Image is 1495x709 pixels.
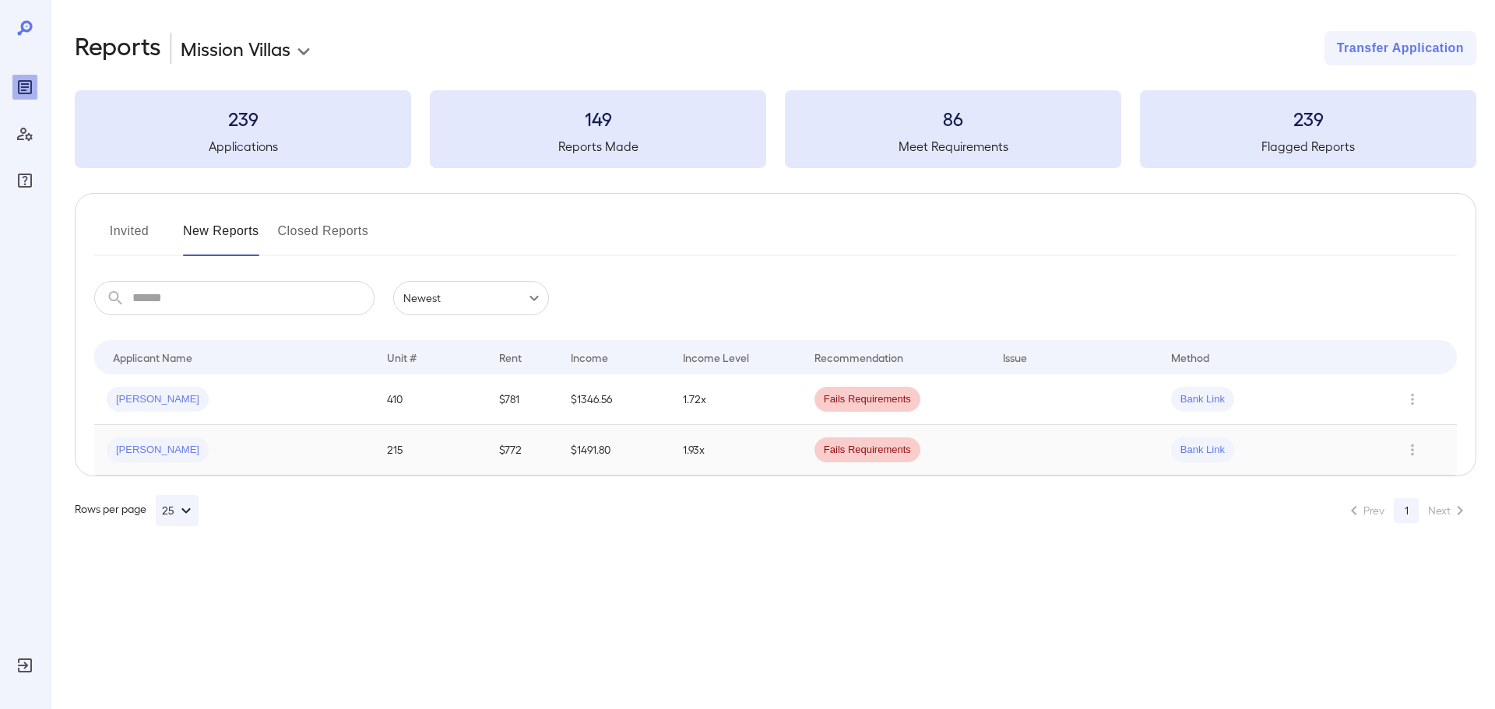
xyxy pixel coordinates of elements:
button: Invited [94,219,164,256]
h2: Reports [75,31,161,65]
div: Reports [12,75,37,100]
td: $1491.80 [558,425,670,476]
td: $781 [487,374,558,425]
div: Income Level [683,348,749,367]
button: Closed Reports [278,219,369,256]
span: Bank Link [1171,392,1234,407]
p: Mission Villas [181,36,290,61]
h3: 239 [75,106,411,131]
td: 215 [375,425,487,476]
div: Rows per page [75,495,199,526]
div: Log Out [12,653,37,678]
div: Income [571,348,608,367]
div: Method [1171,348,1209,367]
td: 1.93x [670,425,802,476]
td: 1.72x [670,374,802,425]
h5: Applications [75,137,411,156]
button: Row Actions [1400,387,1425,412]
h5: Meet Requirements [785,137,1121,156]
div: Newest [393,281,549,315]
h3: 149 [430,106,766,131]
div: Issue [1003,348,1028,367]
button: Transfer Application [1324,31,1476,65]
td: 410 [375,374,487,425]
div: FAQ [12,168,37,193]
summary: 239Applications149Reports Made86Meet Requirements239Flagged Reports [75,90,1476,168]
button: Row Actions [1400,437,1425,462]
h3: 239 [1140,106,1476,131]
h5: Flagged Reports [1140,137,1476,156]
button: 25 [156,495,199,526]
h5: Reports Made [430,137,766,156]
div: Recommendation [814,348,903,367]
nav: pagination navigation [1338,498,1476,523]
button: New Reports [183,219,259,256]
span: Fails Requirements [814,392,920,407]
button: page 1 [1394,498,1419,523]
td: $772 [487,425,558,476]
div: Unit # [387,348,417,367]
span: [PERSON_NAME] [107,443,209,458]
div: Applicant Name [113,348,192,367]
span: [PERSON_NAME] [107,392,209,407]
td: $1346.56 [558,374,670,425]
h3: 86 [785,106,1121,131]
div: Manage Users [12,121,37,146]
span: Fails Requirements [814,443,920,458]
span: Bank Link [1171,443,1234,458]
div: Rent [499,348,524,367]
